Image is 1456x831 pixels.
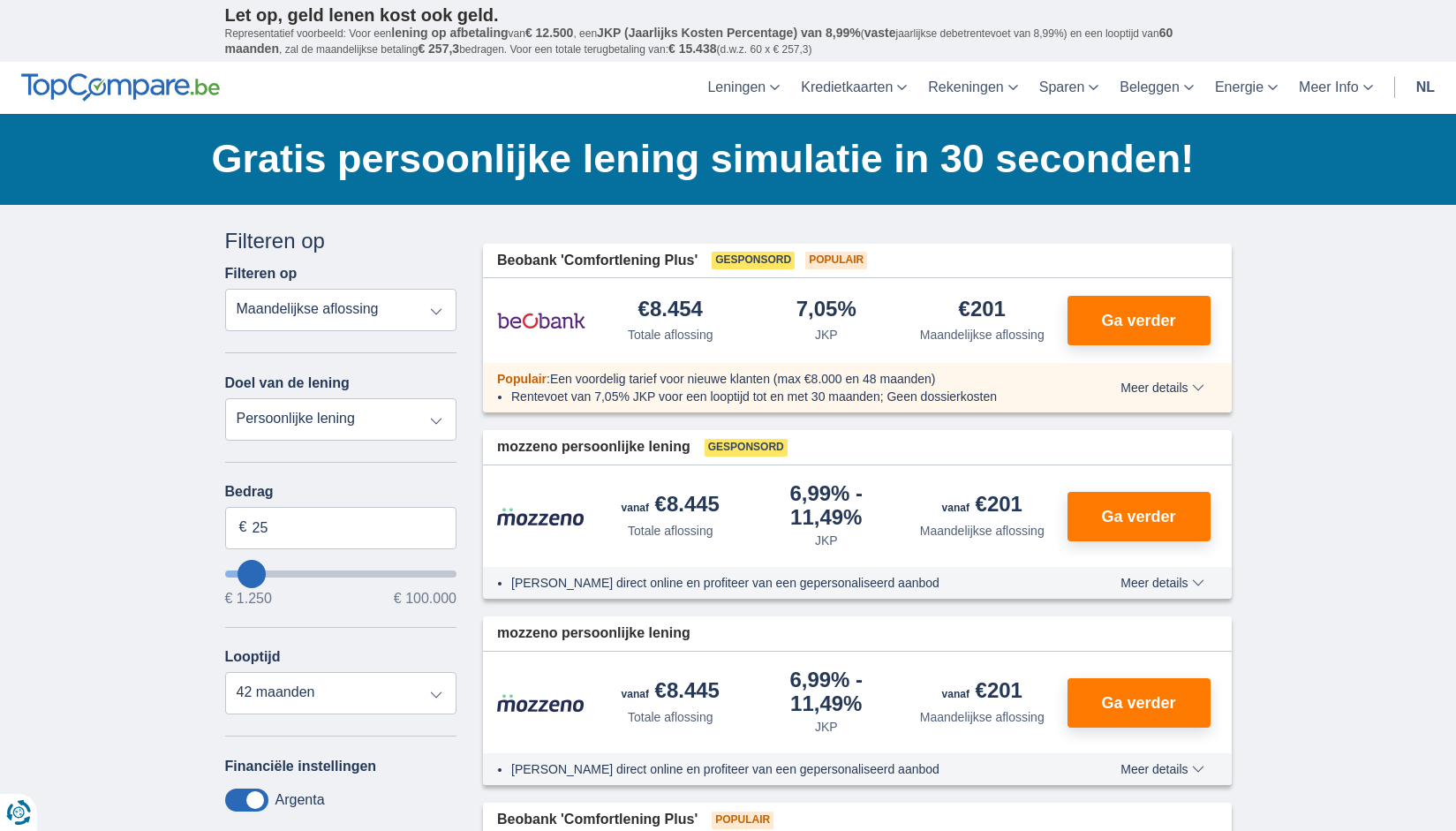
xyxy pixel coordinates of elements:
button: Meer details [1107,762,1217,776]
span: Beobank 'Comfortlening Plus' [497,810,698,830]
span: Gesponsord [705,439,788,457]
span: € 1.250 [225,592,272,606]
span: € 15.438 [668,42,717,56]
button: Ga verder [1067,678,1211,728]
div: 6,99% [756,483,898,528]
div: Filteren op [225,226,457,256]
div: Totale aflossing [628,708,713,726]
div: Maandelijkse aflossing [920,522,1045,540]
li: [PERSON_NAME] direct online en profiteer van een gepersonaliseerd aanbod [511,760,1056,778]
div: €8.454 [638,298,703,322]
div: JKP [815,326,838,344]
span: Meer details [1120,577,1203,589]
div: Totale aflossing [628,326,713,344]
span: vaste [864,26,896,40]
span: Populair [712,812,773,829]
div: €201 [959,298,1006,322]
span: Populair [805,252,867,269]
span: € 100.000 [394,592,456,606]
div: €201 [942,680,1022,705]
div: €8.445 [622,494,720,518]
label: Doel van de lening [225,375,350,391]
span: € 12.500 [525,26,574,40]
a: Kredietkaarten [790,62,917,114]
div: €8.445 [622,680,720,705]
div: JKP [815,718,838,736]
p: Representatief voorbeeld: Voor een van , een ( jaarlijkse debetrentevoet van 8,99%) en een loopti... [225,26,1232,57]
button: Ga verder [1067,296,1211,345]
button: Meer details [1107,576,1217,590]
label: Argenta [275,792,325,808]
span: 60 maanden [225,26,1173,56]
button: Meer details [1107,381,1217,395]
a: Rekeningen [917,62,1028,114]
img: TopCompare [21,73,220,102]
div: 7,05% [796,298,856,322]
label: Filteren op [225,266,298,282]
a: Beleggen [1109,62,1204,114]
label: Financiële instellingen [225,759,377,774]
span: Beobank 'Comfortlening Plus' [497,251,698,271]
a: Leningen [697,62,790,114]
span: Gesponsord [712,252,795,269]
span: Populair [497,372,547,386]
span: mozzeno persoonlijke lening [497,437,690,457]
span: mozzeno persoonlijke lening [497,623,690,644]
a: Meer Info [1288,62,1384,114]
div: Maandelijkse aflossing [920,326,1045,344]
a: Energie [1204,62,1288,114]
img: product.pl.alt Beobank [497,298,585,343]
a: Sparen [1029,62,1110,114]
span: Ga verder [1101,509,1175,525]
span: € 257,3 [418,42,459,56]
button: Ga verder [1067,492,1211,541]
div: : [483,370,1070,388]
div: JKP [815,532,838,549]
span: JKP (Jaarlijks Kosten Percentage) van 8,99% [597,26,861,40]
h1: Gratis persoonlijke lening simulatie in 30 seconden! [212,132,1232,186]
input: wantToBorrow [225,570,457,578]
div: Totale aflossing [628,522,713,540]
div: €201 [942,494,1022,518]
p: Let op, geld lenen kost ook geld. [225,4,1232,26]
div: 6,99% [756,669,898,714]
span: Meer details [1120,763,1203,775]
span: € [239,517,247,538]
span: Meer details [1120,382,1203,394]
img: product.pl.alt Mozzeno [497,693,585,713]
span: lening op afbetaling [391,26,508,40]
img: product.pl.alt Mozzeno [497,507,585,526]
div: Maandelijkse aflossing [920,708,1045,726]
span: Ga verder [1101,695,1175,711]
span: Een voordelig tarief voor nieuwe klanten (max €8.000 en 48 maanden) [550,372,936,386]
li: [PERSON_NAME] direct online en profiteer van een gepersonaliseerd aanbod [511,574,1056,592]
span: Ga verder [1101,313,1175,329]
li: Rentevoet van 7,05% JKP voor een looptijd tot en met 30 maanden; Geen dossierkosten [511,388,1056,405]
a: nl [1406,62,1445,114]
label: Bedrag [225,484,457,500]
label: Looptijd [225,649,281,665]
